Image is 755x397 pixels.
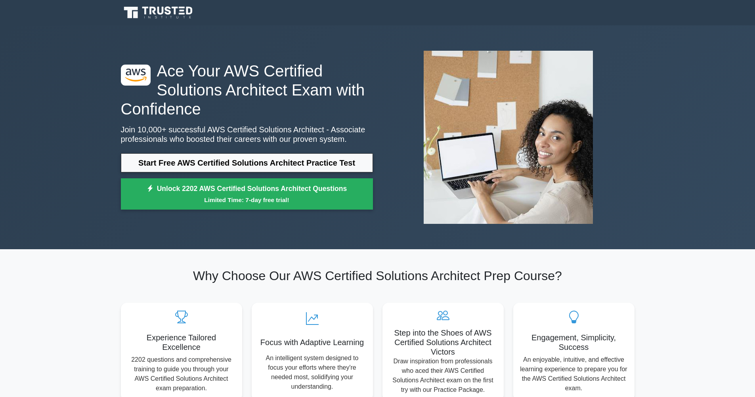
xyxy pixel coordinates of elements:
[389,357,497,395] p: Draw inspiration from professionals who aced their AWS Certified Solutions Architect exam on the ...
[520,333,628,352] h5: Engagement, Simplicity, Success
[131,195,363,204] small: Limited Time: 7-day free trial!
[121,125,373,144] p: Join 10,000+ successful AWS Certified Solutions Architect - Associate professionals who boosted t...
[520,355,628,393] p: An enjoyable, intuitive, and effective learning experience to prepare you for the AWS Certified S...
[258,353,367,391] p: An intelligent system designed to focus your efforts where they're needed most, solidifying your ...
[127,333,236,352] h5: Experience Tailored Excellence
[121,178,373,210] a: Unlock 2202 AWS Certified Solutions Architect QuestionsLimited Time: 7-day free trial!
[121,153,373,172] a: Start Free AWS Certified Solutions Architect Practice Test
[258,338,367,347] h5: Focus with Adaptive Learning
[127,355,236,393] p: 2202 questions and comprehensive training to guide you through your AWS Certified Solutions Archi...
[389,328,497,357] h5: Step into the Shoes of AWS Certified Solutions Architect Victors
[121,61,373,118] h1: Ace Your AWS Certified Solutions Architect Exam with Confidence
[121,268,635,283] h2: Why Choose Our AWS Certified Solutions Architect Prep Course?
